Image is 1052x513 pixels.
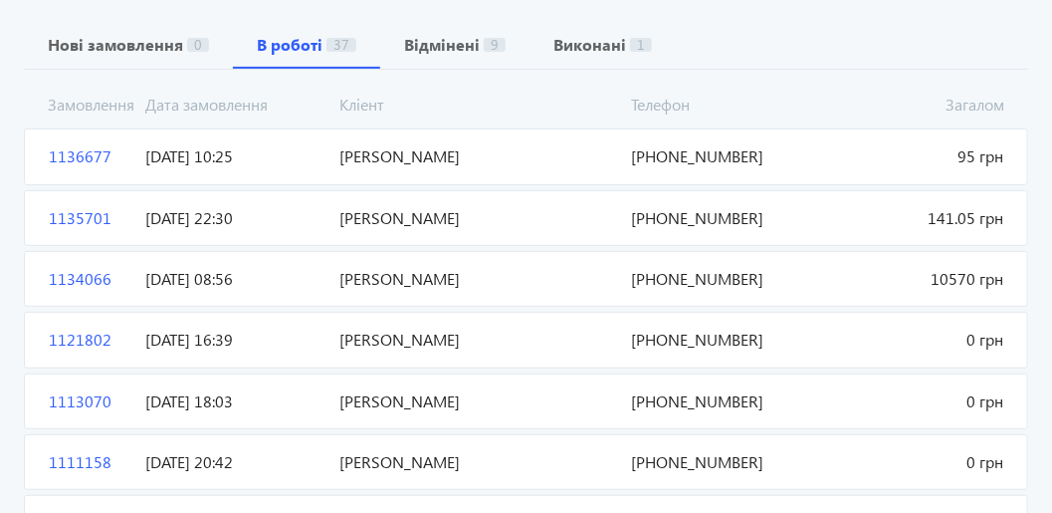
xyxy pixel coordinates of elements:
[41,268,138,290] span: 1134066
[41,145,138,167] span: 1136677
[331,94,623,116] span: Кліент
[332,451,624,473] span: [PERSON_NAME]
[41,329,138,351] span: 1121802
[817,268,1011,290] span: 10570 грн
[818,94,1012,116] span: Загалом
[138,451,332,473] span: [DATE] 20:42
[332,390,624,412] span: [PERSON_NAME]
[332,329,624,351] span: [PERSON_NAME]
[138,145,332,167] span: [DATE] 10:25
[138,329,332,351] span: [DATE] 16:39
[257,37,322,53] b: В роботі
[623,268,817,290] span: [PHONE_NUMBER]
[623,451,817,473] span: [PHONE_NUMBER]
[138,390,332,412] span: [DATE] 18:03
[138,207,332,229] span: [DATE] 22:30
[817,451,1011,473] span: 0 грн
[553,37,626,53] b: Виконані
[484,38,506,52] span: 9
[817,145,1011,167] span: 95 грн
[817,329,1011,351] span: 0 грн
[623,207,817,229] span: [PHONE_NUMBER]
[137,94,331,116] span: Дата замовлення
[630,38,652,52] span: 1
[404,37,480,53] b: Відмінені
[623,145,817,167] span: [PHONE_NUMBER]
[40,94,137,116] span: Замовлення
[187,38,209,52] span: 0
[138,268,332,290] span: [DATE] 08:56
[48,37,183,53] b: Нові замовлення
[623,94,817,116] span: Телефон
[41,390,138,412] span: 1113070
[326,38,356,52] span: 37
[41,451,138,473] span: 1111158
[332,207,624,229] span: [PERSON_NAME]
[332,268,624,290] span: [PERSON_NAME]
[332,145,624,167] span: [PERSON_NAME]
[817,390,1011,412] span: 0 грн
[41,207,138,229] span: 1135701
[817,207,1011,229] span: 141.05 грн
[623,329,817,351] span: [PHONE_NUMBER]
[623,390,817,412] span: [PHONE_NUMBER]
